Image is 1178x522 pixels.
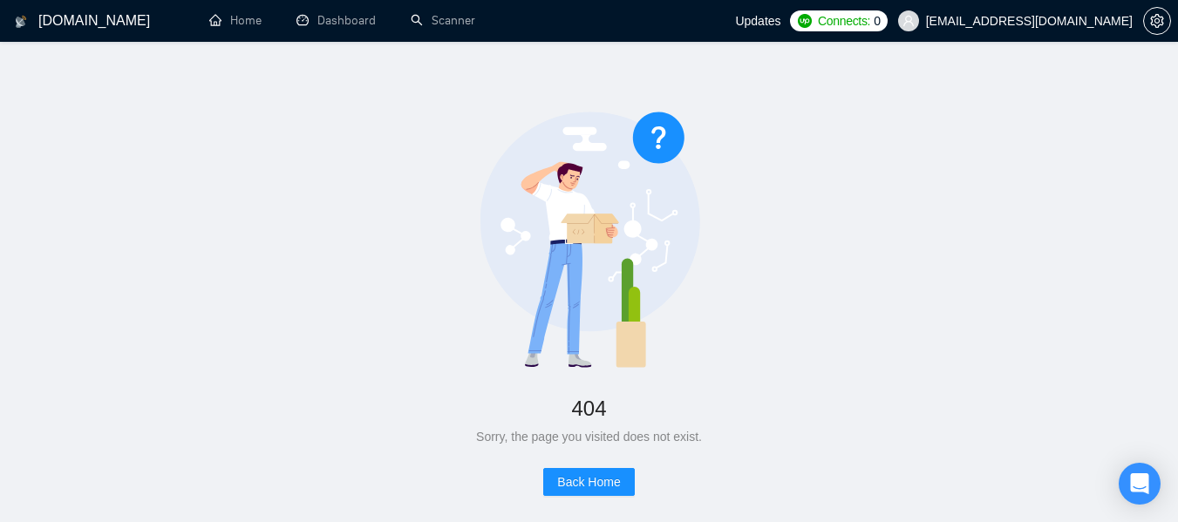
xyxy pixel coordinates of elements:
div: Open Intercom Messenger [1119,463,1161,505]
a: setting [1143,14,1171,28]
button: setting [1143,7,1171,35]
span: Updates [735,14,780,28]
span: Back Home [557,472,620,491]
img: upwork-logo.png [798,14,812,28]
span: setting [1144,14,1170,28]
span: user [902,15,915,27]
a: homeHome [209,13,262,28]
div: 404 [56,390,1122,427]
div: Sorry, the page you visited does not exist. [56,427,1122,446]
span: 0 [874,11,881,31]
a: dashboardDashboard [296,13,376,28]
img: logo [15,8,27,36]
button: Back Home [543,468,634,496]
a: searchScanner [411,13,475,28]
span: Connects: [818,11,870,31]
